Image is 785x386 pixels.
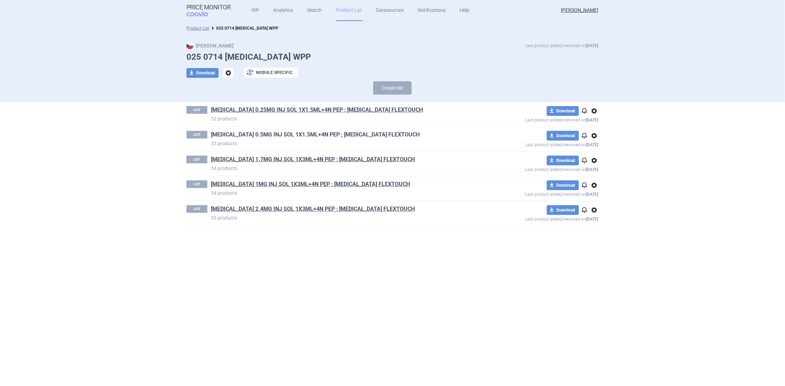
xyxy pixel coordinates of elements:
[186,25,209,32] li: Product List
[586,167,599,172] strong: [DATE]
[211,205,415,213] a: [MEDICAL_DATA] 2.4MG INJ SOL 1X3ML+4N PEP ; [MEDICAL_DATA] FLEXTOUCH
[211,214,475,221] p: 33 products
[211,131,420,139] a: [MEDICAL_DATA] 0.5MG INJ SOL 1X1.5ML+4N PEP ; [MEDICAL_DATA] FLEXTOUCH
[186,52,599,62] h1: 025 0714 [MEDICAL_DATA] WPP
[186,26,209,31] a: Product List
[475,141,599,147] p: Last product added/removed on
[475,190,599,197] p: Last product added/removed on
[586,142,599,147] strong: [DATE]
[211,115,475,122] p: 32 products
[526,42,599,49] p: Last product added/removed on
[547,131,579,141] button: Download
[211,106,475,115] h1: WEGOVY 0.25MG INJ SOL 1X1.5ML+4N PEP ; WEGOVY FLEXTOUCH
[547,205,579,215] button: Download
[211,180,475,190] h1: WEGOVY 1MG INJ SOL 1X3ML+4N PEP ; WEGOVY FLEXTOUCH
[211,140,475,147] p: 33 products
[211,156,415,163] a: [MEDICAL_DATA] 1.7MG INJ SOL 1X3ML+4N PEP ; [MEDICAL_DATA] FLEXTOUCH
[475,165,599,172] p: Last product added/removed on
[186,11,218,16] span: COGVIO
[211,205,475,214] h1: WEGOVY 2.4MG INJ SOL 1X3ML+4N PEP ; WEGOVY FLEXTOUCH
[586,118,599,123] strong: [DATE]
[186,43,234,49] strong: [PERSON_NAME]
[186,131,207,139] p: LIST
[186,68,219,78] button: Download
[211,165,475,172] p: 34 products
[186,42,193,49] img: CZ
[186,4,231,11] strong: Price Monitor
[209,25,278,32] li: 025 0714 WEGOVY WPP
[186,156,207,163] p: LIST
[211,156,475,165] h1: WEGOVY 1.7MG INJ SOL 1X3ML+4N PEP ; WEGOVY FLEXTOUCH
[475,116,599,123] p: Last product added/removed on
[244,68,298,77] button: Module specific
[373,81,412,95] button: Create list
[547,106,579,116] button: Download
[211,180,410,188] a: [MEDICAL_DATA] 1MG INJ SOL 1X3ML+4N PEP ; [MEDICAL_DATA] FLEXTOUCH
[186,205,207,213] p: LIST
[186,106,207,114] p: LIST
[586,217,599,222] strong: [DATE]
[186,180,207,188] p: LIST
[586,192,599,197] strong: [DATE]
[547,156,579,165] button: Download
[547,180,579,190] button: Download
[475,215,599,222] p: Last product added/removed on
[586,43,599,48] strong: [DATE]
[211,131,475,140] h1: WEGOVY 0.5MG INJ SOL 1X1.5ML+4N PEP ; WEGOVY FLEXTOUCH
[186,4,231,17] a: Price MonitorCOGVIO
[211,106,423,114] a: [MEDICAL_DATA] 0.25MG INJ SOL 1X1.5ML+4N PEP ; [MEDICAL_DATA] FLEXTOUCH
[216,26,278,31] strong: 025 0714 [MEDICAL_DATA] WPP
[211,190,475,196] p: 34 products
